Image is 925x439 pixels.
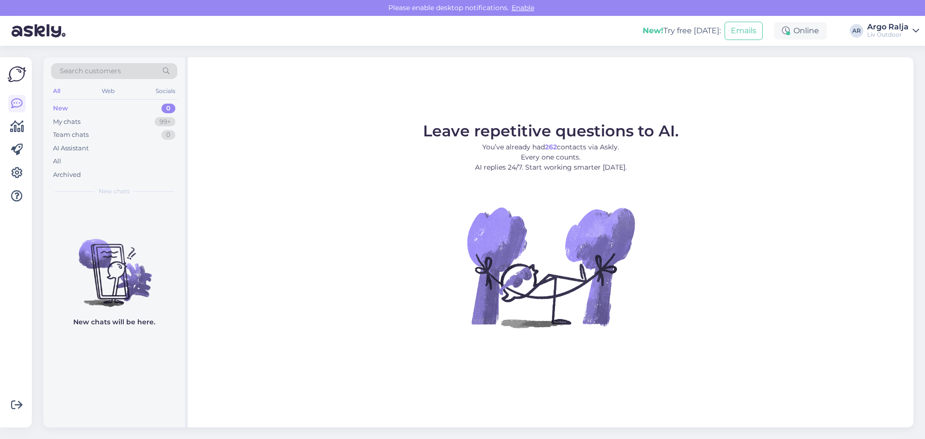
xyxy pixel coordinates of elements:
[161,104,175,113] div: 0
[53,157,61,166] div: All
[53,130,89,140] div: Team chats
[51,85,62,97] div: All
[423,121,679,140] span: Leave repetitive questions to AI.
[850,24,863,38] div: AR
[867,23,919,39] a: Argo RaljaLiv Outdoor
[43,222,185,308] img: No chats
[545,143,557,151] b: 262
[53,117,80,127] div: My chats
[53,104,68,113] div: New
[100,85,117,97] div: Web
[643,26,663,35] b: New!
[99,187,130,196] span: New chats
[154,85,177,97] div: Socials
[643,25,721,37] div: Try free [DATE]:
[60,66,121,76] span: Search customers
[53,170,81,180] div: Archived
[161,130,175,140] div: 0
[53,144,89,153] div: AI Assistant
[774,22,827,40] div: Online
[725,22,763,40] button: Emails
[867,23,909,31] div: Argo Ralja
[8,65,26,83] img: Askly Logo
[509,3,537,12] span: Enable
[867,31,909,39] div: Liv Outdoor
[464,180,637,354] img: No Chat active
[73,317,155,327] p: New chats will be here.
[155,117,175,127] div: 99+
[423,142,679,173] p: You’ve already had contacts via Askly. Every one counts. AI replies 24/7. Start working smarter [...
